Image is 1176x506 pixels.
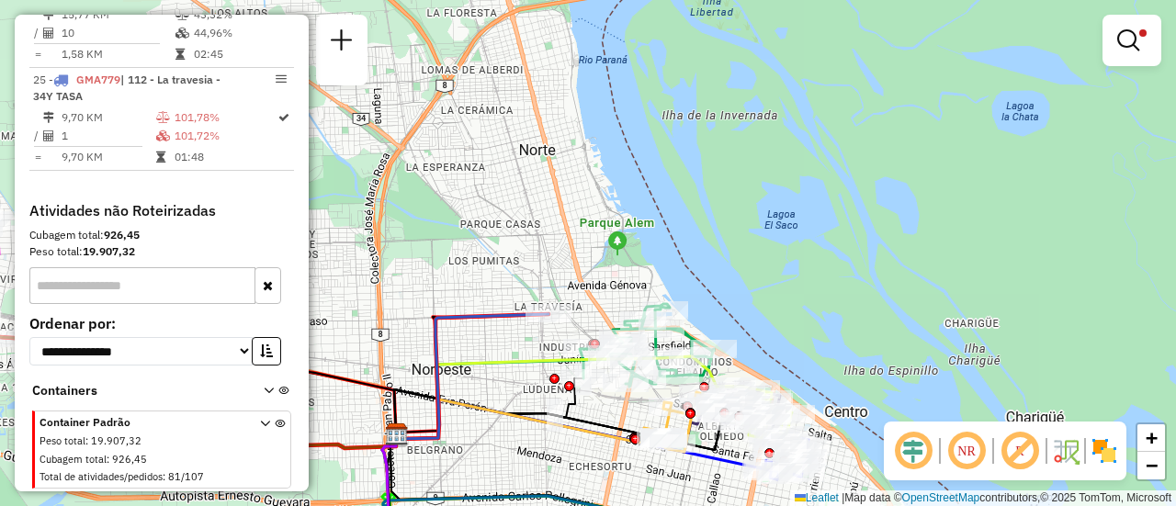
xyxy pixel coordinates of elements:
[33,148,42,166] td: =
[1146,426,1158,449] span: +
[33,24,42,42] td: /
[168,470,204,483] span: 81/107
[43,112,54,123] i: Distância Total
[29,312,294,334] label: Ordenar por:
[252,337,281,365] button: Ordem crescente
[174,127,277,145] td: 101,72%
[156,112,170,123] i: % de utilização do peso
[902,491,980,504] a: OpenStreetMap
[174,108,277,127] td: 101,78%
[61,45,175,63] td: 1,58 KM
[61,108,155,127] td: 9,70 KM
[33,73,220,103] span: | 112 - La travesia - 34Y TASA
[83,244,135,258] strong: 19.907,32
[193,45,286,63] td: 02:45
[43,130,54,141] i: Total de Atividades
[790,490,1176,506] div: Map data © contributors,© 2025 TomTom, Microsoft
[1110,22,1154,59] a: Exibir filtros
[85,434,88,447] span: :
[163,470,165,483] span: :
[40,434,85,447] span: Peso total
[175,28,189,39] i: % de utilização da cubagem
[112,453,147,466] span: 926,45
[323,22,360,63] a: Nova sessão e pesquisa
[998,429,1042,473] span: Exibir rótulo
[1139,29,1147,37] span: Filtro Ativo
[104,228,140,242] strong: 926,45
[795,491,839,504] a: Leaflet
[1146,454,1158,477] span: −
[33,45,42,63] td: =
[40,414,238,431] span: Container Padrão
[193,24,286,42] td: 44,96%
[33,127,42,145] td: /
[29,202,294,219] h4: Atividades não Roteirizadas
[32,381,240,400] span: Containers
[61,127,155,145] td: 1
[175,9,189,20] i: % de utilização do peso
[76,73,120,86] span: GMA779
[40,470,163,483] span: Total de atividades/pedidos
[43,9,54,20] i: Distância Total
[61,148,155,166] td: 9,70 KM
[174,148,277,166] td: 01:48
[385,422,409,446] img: SAZ AR Rosario I Mino
[156,152,165,163] i: Tempo total em rota
[278,112,289,123] i: Rota otimizada
[193,6,286,24] td: 43,32%
[944,429,989,473] span: Ocultar NR
[61,6,175,24] td: 15,77 KM
[61,24,175,42] td: 10
[1090,436,1119,466] img: Exibir/Ocultar setores
[29,227,294,243] div: Cubagem total:
[156,130,170,141] i: % de utilização da cubagem
[107,453,109,466] span: :
[33,73,220,103] span: 25 -
[40,453,107,466] span: Cubagem total
[175,49,185,60] i: Tempo total em rota
[29,243,294,260] div: Peso total:
[1137,424,1165,452] a: Zoom in
[842,491,844,504] span: |
[891,429,935,473] span: Ocultar deslocamento
[1051,436,1080,466] img: Fluxo de ruas
[91,434,141,447] span: 19.907,32
[276,73,287,84] em: Opções
[1137,452,1165,479] a: Zoom out
[43,28,54,39] i: Total de Atividades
